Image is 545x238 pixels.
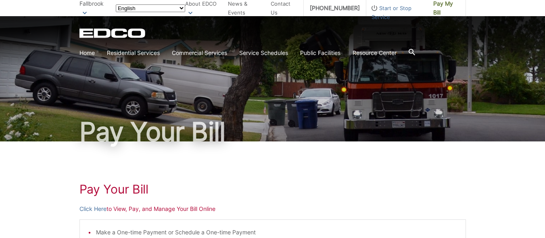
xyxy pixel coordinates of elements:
h1: Pay Your Bill [79,182,466,196]
select: Select a language [116,4,185,12]
a: Click Here [79,204,106,213]
a: Resource Center [353,48,397,57]
a: EDCD logo. Return to the homepage. [79,28,146,38]
a: Commercial Services [172,48,227,57]
a: Home [79,48,95,57]
p: to View, Pay, and Manage Your Bill Online [79,204,466,213]
li: Make a One-time Payment or Schedule a One-time Payment [96,228,457,237]
a: Public Facilities [300,48,340,57]
a: Service Schedules [239,48,288,57]
h1: Pay Your Bill [79,119,466,145]
a: Residential Services [107,48,160,57]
